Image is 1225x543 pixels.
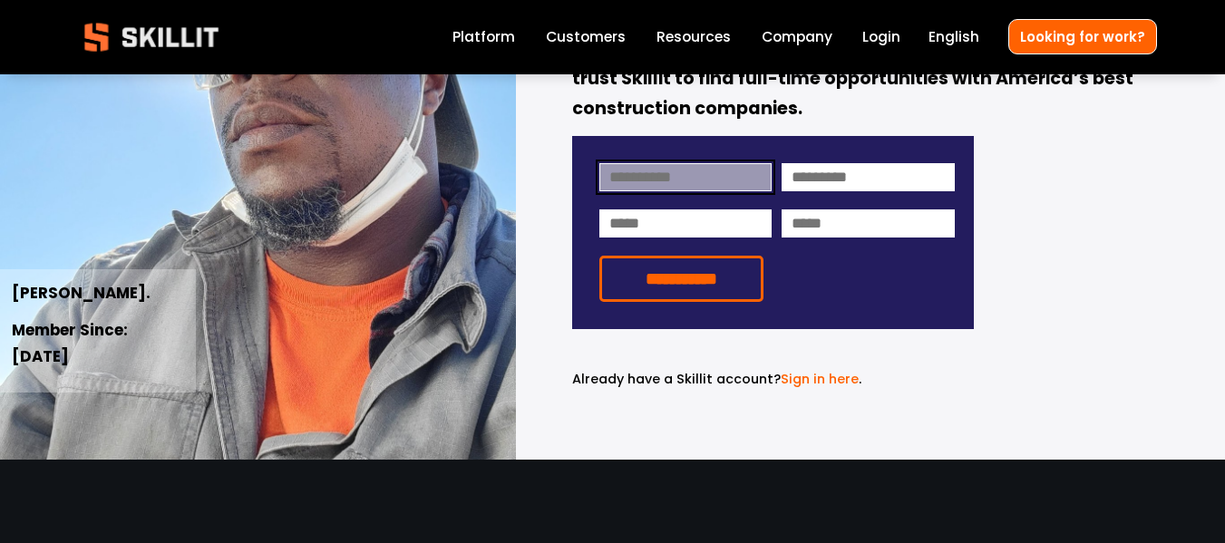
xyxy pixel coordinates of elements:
a: Sign in here [781,370,859,388]
p: . [572,369,974,390]
a: folder dropdown [656,25,731,50]
span: Resources [656,26,731,47]
strong: [PERSON_NAME]. [12,281,151,307]
a: Customers [546,25,626,50]
strong: Join America’s fastest-growing database of craft workers who trust Skillit to find full-time oppo... [572,35,1155,124]
div: language picker [928,25,979,50]
img: Skillit [69,10,234,64]
a: Company [762,25,832,50]
strong: Member Since: [DATE] [12,318,131,371]
a: Login [862,25,900,50]
a: Looking for work? [1008,19,1157,54]
span: Already have a Skillit account? [572,370,781,388]
a: Platform [452,25,515,50]
span: English [928,26,979,47]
